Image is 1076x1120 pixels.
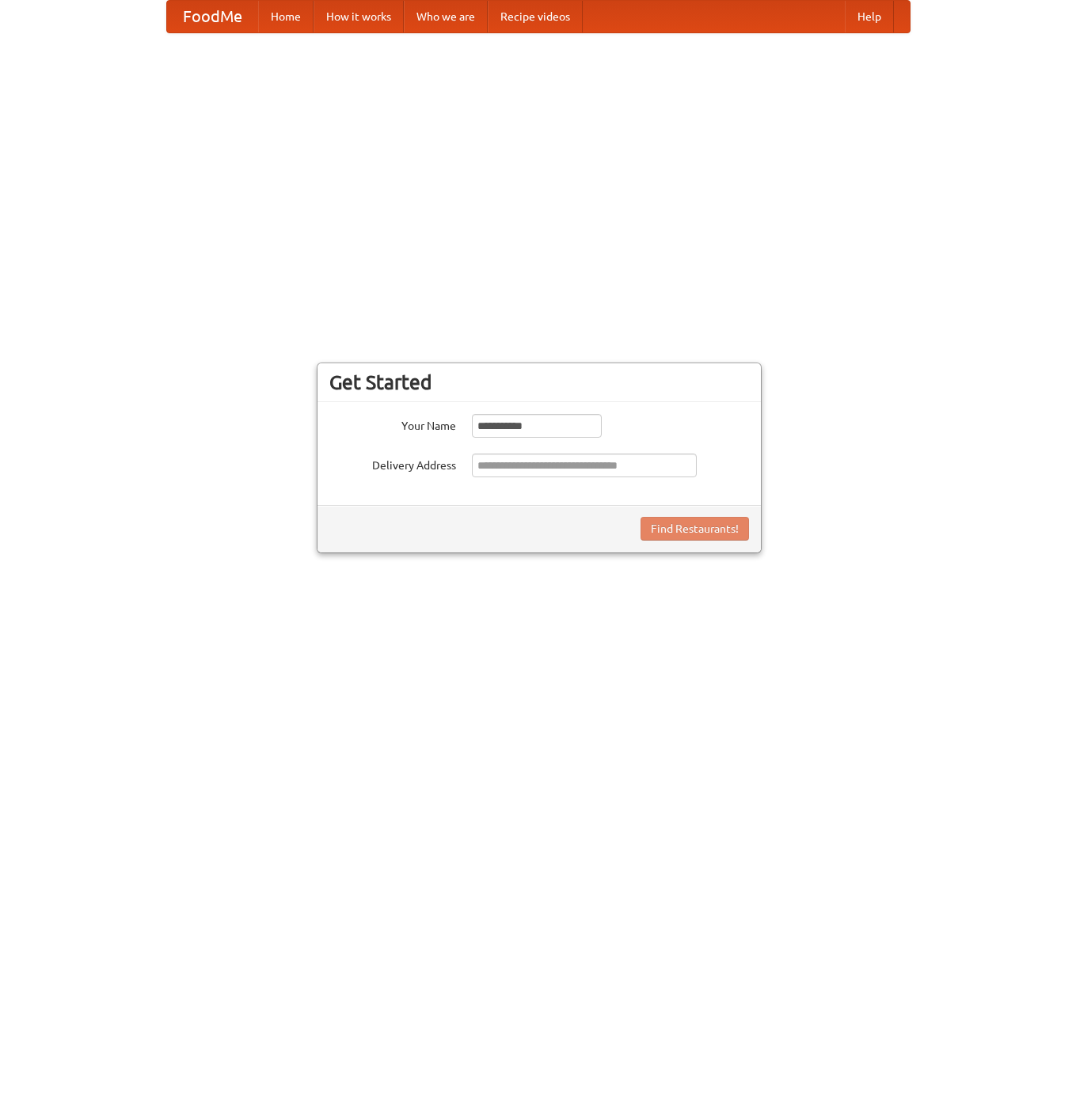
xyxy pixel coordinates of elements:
a: FoodMe [167,1,258,32]
a: Home [258,1,314,32]
a: How it works [314,1,404,32]
a: Help [845,1,894,32]
a: Who we are [404,1,488,32]
a: Recipe videos [488,1,583,32]
label: Your Name [329,414,456,434]
label: Delivery Address [329,454,456,473]
button: Find Restaurants! [641,517,749,541]
h3: Get Started [329,370,749,394]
